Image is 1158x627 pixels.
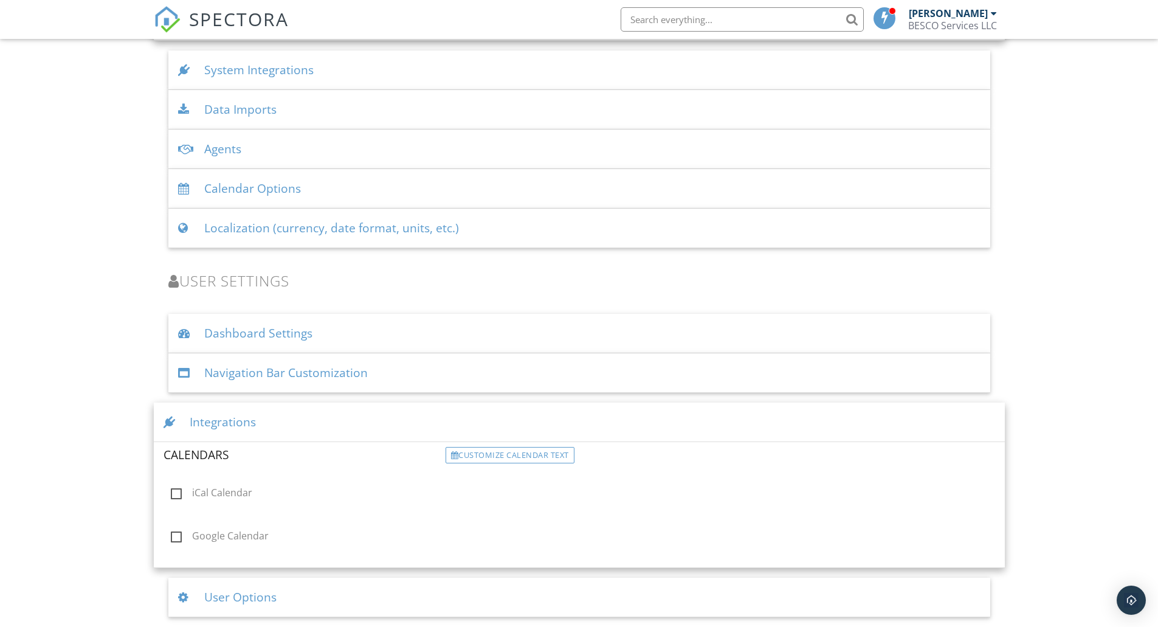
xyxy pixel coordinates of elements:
h4: Calendars [164,447,431,463]
img: The Best Home Inspection Software - Spectora [154,6,181,33]
div: Integrations [154,403,1005,442]
div: Dashboard Settings [168,314,990,353]
span: SPECTORA [189,6,289,32]
h3: User Settings [168,272,990,289]
div: System Integrations [168,50,990,90]
input: Search everything... [621,7,864,32]
div: Agents [168,130,990,169]
div: User Options [168,578,990,617]
div: Calendar Options [168,169,990,209]
label: Google Calendar [171,530,438,546]
label: iCal Calendar [171,487,438,502]
div: Navigation Bar Customization [168,353,990,393]
div: Localization (currency, date format, units, etc.) [168,209,990,248]
div: BESCO Services LLC [908,19,997,32]
div: Open Intercom Messenger [1117,586,1146,615]
div: Data Imports [168,90,990,130]
div: [PERSON_NAME] [909,7,988,19]
a: SPECTORA [154,16,289,42]
div: Customize calendar text [446,447,574,464]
